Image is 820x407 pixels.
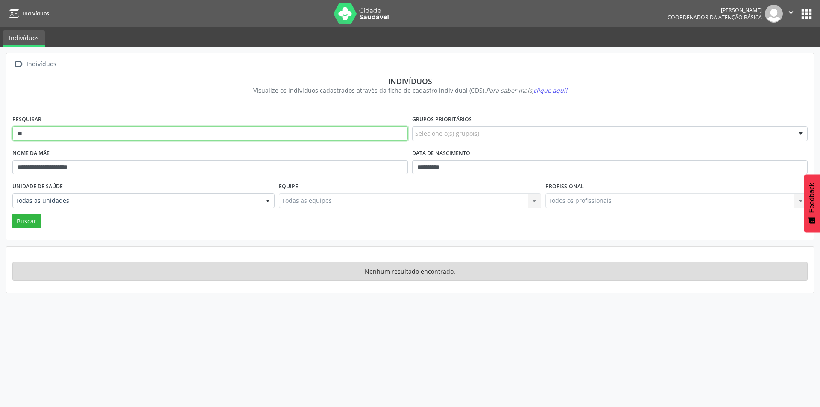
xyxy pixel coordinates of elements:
span: Selecione o(s) grupo(s) [415,129,479,138]
img: img [765,5,783,23]
a: Indivíduos [3,30,45,47]
i:  [786,8,796,17]
button:  [783,5,799,23]
i:  [12,58,25,70]
label: Profissional [545,180,584,193]
a: Indivíduos [6,6,49,20]
button: apps [799,6,814,21]
label: Unidade de saúde [12,180,63,193]
div: Nenhum resultado encontrado. [12,262,808,281]
label: Data de nascimento [412,147,470,160]
span: Coordenador da Atenção Básica [668,14,762,21]
div: Indivíduos [25,58,58,70]
label: Grupos prioritários [412,113,472,126]
label: Nome da mãe [12,147,50,160]
span: Indivíduos [23,10,49,17]
span: Todas as unidades [15,196,257,205]
i: Para saber mais, [486,86,567,94]
button: Buscar [12,214,41,228]
a:  Indivíduos [12,58,58,70]
label: Equipe [279,180,298,193]
label: Pesquisar [12,113,41,126]
span: Feedback [808,183,816,213]
button: Feedback - Mostrar pesquisa [804,174,820,232]
div: [PERSON_NAME] [668,6,762,14]
div: Visualize os indivíduos cadastrados através da ficha de cadastro individual (CDS). [18,86,802,95]
span: clique aqui! [533,86,567,94]
div: Indivíduos [18,76,802,86]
